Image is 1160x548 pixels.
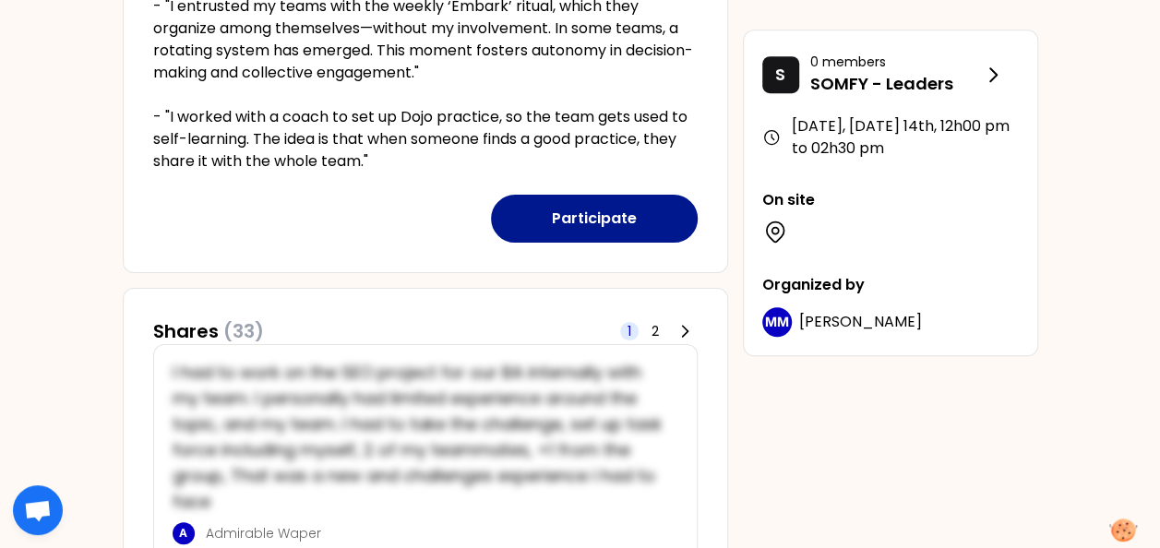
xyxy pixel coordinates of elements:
[762,115,1019,160] div: [DATE], [DATE] 14th , 12h00 pm to 02h30 pm
[179,526,187,541] p: A
[810,53,982,71] p: 0 members
[491,195,698,243] button: Participate
[765,313,789,331] p: MM
[173,360,667,515] p: I had to work on the SEO project for our BA internally with my team. I personally had limited exp...
[810,71,982,97] p: SOMFY - Leaders
[153,318,264,344] h3: Shares
[775,62,785,88] p: S
[762,189,1019,211] p: On site
[762,274,1019,296] p: Organized by
[652,322,659,340] span: 2
[628,322,631,340] span: 1
[223,318,264,344] span: (33)
[13,485,63,535] div: Open chat
[206,524,667,542] p: Admirable Waper
[799,311,922,332] span: [PERSON_NAME]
